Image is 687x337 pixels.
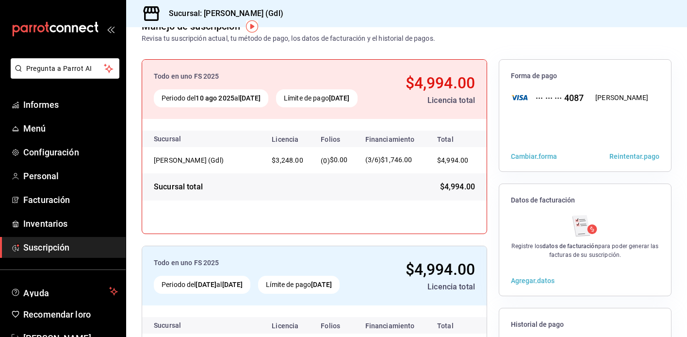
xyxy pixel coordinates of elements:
font: $1,746.00 [381,156,412,164]
font: $4,994.00 [406,260,475,279]
font: Recomendar loro [23,309,91,320]
font: Facturación [23,195,70,205]
font: Límite de pago [266,281,311,288]
font: [DATE] [329,94,350,102]
font: Financiamiento [365,322,415,330]
font: Total [437,322,454,330]
div: Sushi Yooi (Gdl) [154,155,251,165]
font: $4,994.00 [437,156,468,164]
font: Licencia [272,135,298,143]
font: Configuración [23,147,79,157]
font: Registre los [511,243,542,250]
button: abrir_cajón_menú [107,25,114,33]
font: datos de facturación [542,243,598,250]
font: Todo en uno FS 2025 [154,72,219,80]
font: [PERSON_NAME] [595,94,648,101]
font: Financiamiento [365,135,415,143]
font: $0.00 [330,156,348,164]
font: ··· ··· ··· 4087 [536,93,584,103]
font: Sucursal total [154,182,203,191]
font: Periodo del [162,94,196,102]
font: 10 ago 2025 [196,94,234,102]
font: Forma de pago [511,72,557,80]
font: al [216,281,222,288]
font: (3/6) [365,156,381,164]
font: [DATE] [311,281,332,288]
img: Marcador de información sobre herramientas [246,20,258,33]
font: Suscripción [23,242,69,253]
button: Agregar datos [511,276,555,284]
font: Licencia [272,322,298,330]
font: $4,994.00 [406,74,475,92]
font: Inventarios [23,219,67,229]
font: al [234,94,240,102]
font: Folios [321,322,340,330]
font: Menú [23,123,46,134]
font: [DATE] [222,281,243,288]
font: $3,248.00 [272,156,303,164]
font: Sucursal [154,321,181,329]
font: Revisa tu suscripción actual, tu método de pago, los datos de facturación y el historial de pagos. [142,34,435,42]
font: Periodo del [162,281,196,288]
font: para poder generar las facturas de su suscripción. [549,243,659,258]
font: Sucursal: [PERSON_NAME] (Gdl) [169,9,283,18]
font: Folios [321,135,340,143]
font: Pregunta a Parrot AI [26,65,92,72]
font: Historial de pago [511,320,564,328]
font: Sucursal [154,135,181,143]
font: [PERSON_NAME] (Gdl) [154,156,224,164]
font: Informes [23,100,59,110]
font: (0) [321,157,329,165]
font: Todo en uno FS 2025 [154,259,219,267]
font: Total [437,135,454,143]
font: Ayuda [23,288,49,298]
font: Personal [23,171,59,181]
button: Cambiar forma [511,152,557,160]
font: Agregar datos [511,277,555,285]
font: Licencia total [427,282,475,291]
button: Pregunta a Parrot AI [11,58,119,79]
a: Pregunta a Parrot AI [7,70,119,81]
font: [DATE] [196,281,216,288]
font: Datos de facturación [511,196,575,204]
font: Límite de pago [284,94,329,102]
font: $4,994.00 [440,182,475,191]
font: Licencia total [427,96,475,105]
font: [DATE] [240,94,261,102]
button: Reintentar pago [609,152,659,160]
